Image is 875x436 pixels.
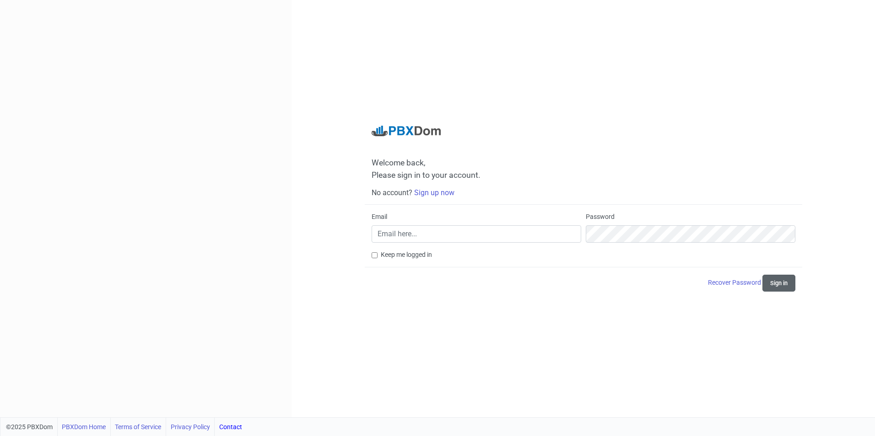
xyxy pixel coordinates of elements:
[171,418,210,436] a: Privacy Policy
[708,279,762,286] a: Recover Password
[62,418,106,436] a: PBXDom Home
[219,418,242,436] a: Contact
[372,212,387,222] label: Email
[6,418,242,436] div: ©2025 PBXDom
[414,188,454,197] a: Sign up now
[372,170,481,180] span: Please sign in to your account.
[115,418,161,436] a: Terms of Service
[762,275,795,292] button: Sign in
[381,250,432,260] label: Keep me logged in
[372,188,795,197] h6: No account?
[372,158,795,168] span: Welcome back,
[372,225,581,243] input: Email here...
[586,212,615,222] label: Password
